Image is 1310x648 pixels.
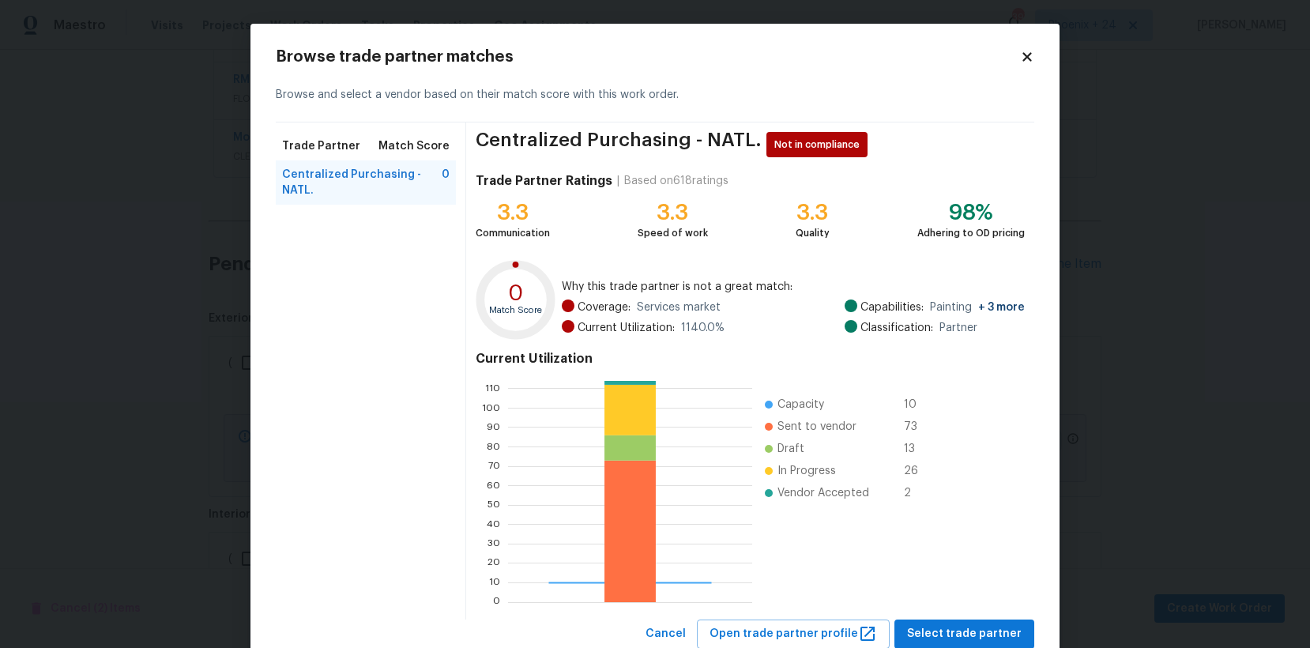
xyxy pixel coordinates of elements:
span: Cancel [646,624,686,644]
span: Coverage: [578,300,631,315]
span: Why this trade partner is not a great match: [562,279,1025,295]
div: Communication [476,225,550,241]
span: 2 [904,485,929,501]
text: 70 [488,462,500,471]
text: 40 [487,520,500,529]
div: Speed of work [638,225,708,241]
h2: Browse trade partner matches [276,49,1020,65]
span: Vendor Accepted [777,485,869,501]
span: Open trade partner profile [710,624,877,644]
text: 80 [487,442,500,451]
text: 0 [508,282,524,304]
div: | [612,173,624,189]
div: Browse and select a vendor based on their match score with this work order. [276,68,1034,122]
text: 0 [493,597,500,607]
span: Trade Partner [282,138,360,154]
span: 13 [904,441,929,457]
span: In Progress [777,463,836,479]
span: Match Score [378,138,450,154]
text: 100 [482,403,500,413]
span: 10 [904,397,929,413]
span: 26 [904,463,929,479]
text: 110 [485,384,500,394]
span: Capabilities: [860,300,924,315]
text: 10 [489,578,500,587]
span: 0 [442,167,450,198]
text: 90 [487,423,500,432]
span: Capacity [777,397,824,413]
span: Classification: [860,320,933,336]
div: 3.3 [476,205,550,220]
div: 3.3 [638,205,708,220]
div: 98% [917,205,1025,220]
text: 60 [487,480,500,490]
h4: Trade Partner Ratings [476,173,612,189]
span: Centralized Purchasing - NATL. [476,132,762,157]
div: 3.3 [796,205,830,220]
span: 73 [904,419,929,435]
span: Current Utilization: [578,320,675,336]
div: Based on 618 ratings [624,173,728,189]
div: Quality [796,225,830,241]
span: Select trade partner [907,624,1022,644]
span: Draft [777,441,804,457]
span: 1140.0 % [681,320,725,336]
h4: Current Utilization [476,351,1025,367]
span: Services market [637,300,721,315]
span: Partner [939,320,977,336]
text: Match Score [489,306,542,315]
text: 30 [487,539,500,548]
span: Painting [930,300,1025,315]
div: Adhering to OD pricing [917,225,1025,241]
text: 20 [487,559,500,568]
span: Sent to vendor [777,419,856,435]
span: Not in compliance [774,137,866,153]
text: 50 [487,500,500,510]
span: Centralized Purchasing - NATL. [282,167,442,198]
span: + 3 more [978,302,1025,313]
